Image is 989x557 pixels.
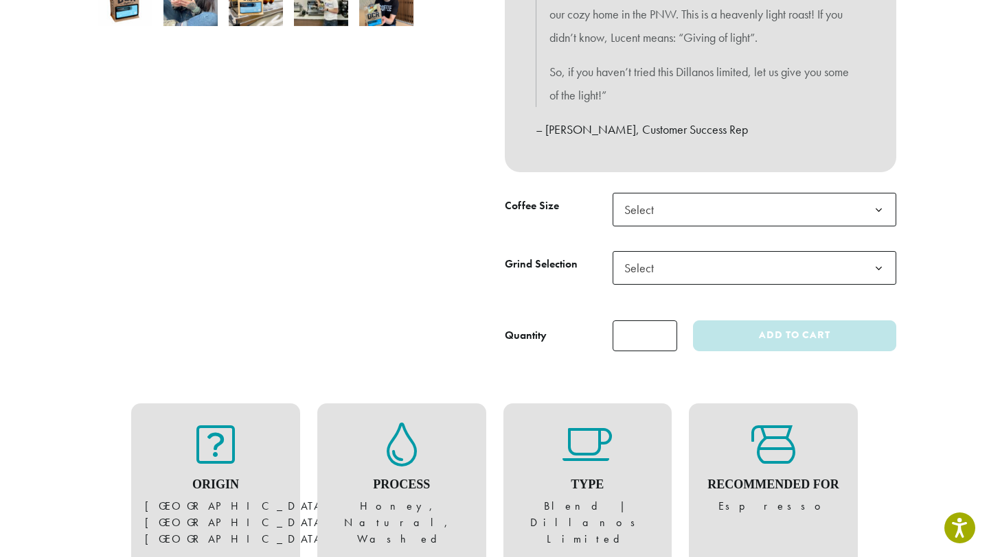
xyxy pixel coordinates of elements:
figure: Blend | Dillanos Limited [517,423,659,547]
h4: Type [517,477,659,493]
p: So, if you haven’t tried this Dillanos limited, let us give you some of the light!” [549,60,852,107]
h4: Origin [145,477,286,493]
figure: [GEOGRAPHIC_DATA], [GEOGRAPHIC_DATA], [GEOGRAPHIC_DATA] [145,423,286,547]
button: Add to cart [693,320,896,351]
h4: Recommended For [703,477,844,493]
span: Select [619,254,668,281]
input: Product quantity [613,320,677,351]
figure: Espresso [703,423,844,514]
p: – [PERSON_NAME], Customer Success Rep [536,118,865,141]
span: Select [613,193,896,226]
div: Quantity [505,327,547,344]
figure: Honey, Natural, Washed [331,423,473,547]
h4: Process [331,477,473,493]
label: Coffee Size [505,196,613,216]
label: Grind Selection [505,254,613,274]
span: Select [619,196,668,223]
span: Select [613,251,896,285]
